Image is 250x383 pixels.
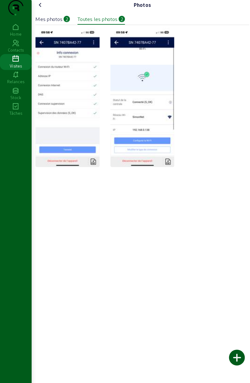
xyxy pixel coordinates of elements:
div: 2 [117,16,123,22]
div: 2 [63,16,69,22]
div: Photos [132,1,149,9]
div: Toutes les photos [77,15,116,23]
div: Mes photos [35,15,62,23]
img: thb_96620575-a9f5-6bdf-91ae-9971489ffde9.jpeg [35,27,98,165]
img: thb_bdb67586-8c57-c4b5-b011-f358aabf9054.jpeg [109,27,172,165]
